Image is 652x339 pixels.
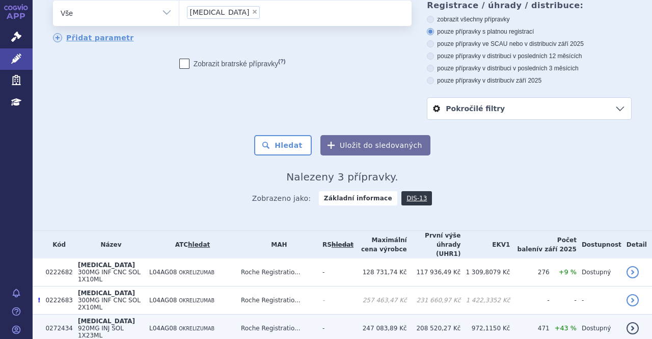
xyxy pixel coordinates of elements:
span: v září 2025 [511,77,541,84]
th: Detail [621,231,652,258]
span: 920MG INJ SOL 1X23ML [78,325,124,339]
td: Dostupný [577,258,621,286]
td: 128 731,74 Kč [354,258,407,286]
a: hledat [188,241,210,248]
label: Zobrazit bratrské přípravky [179,59,286,69]
td: 276 [510,258,549,286]
strong: Základní informace [319,191,397,205]
td: - [317,258,354,286]
button: Uložit do sledovaných [320,135,430,155]
span: 300MG INF CNC SOL 2X10ML [78,297,141,311]
span: OKRELIZUMAB [179,326,214,331]
th: Dostupnost [577,231,621,258]
th: Název [73,231,144,258]
td: 0222682 [40,258,72,286]
h3: Registrace / úhrady / distribuce: [427,1,632,10]
td: 1 309,8079 Kč [460,258,510,286]
span: [MEDICAL_DATA] [78,290,135,297]
td: - [550,286,577,315]
a: Pokročilé filtry [427,98,631,119]
span: × [252,9,258,15]
span: +43 % [555,324,577,332]
td: Roche Registratio... [236,286,317,315]
a: vyhledávání neobsahuje žádnou platnou referenční skupinu [332,241,354,248]
td: 231 660,97 Kč [407,286,461,315]
span: 300MG INF CNC SOL 1X10ML [78,269,141,283]
span: +9 % [559,268,577,276]
input: [MEDICAL_DATA] [263,6,268,18]
span: [MEDICAL_DATA] [78,262,135,269]
span: L04AG08 [149,269,177,276]
label: pouze přípravky v distribuci v posledních 3 měsících [427,64,632,72]
span: Poslední data tohoto produktu jsou ze SCAU platného k 01.07.2022. [38,297,40,304]
button: Hledat [254,135,312,155]
span: [MEDICAL_DATA] [78,318,135,325]
td: - [510,286,549,315]
label: pouze přípravky ve SCAU nebo v distribuci [427,40,632,48]
span: OKRELIZUMAB [179,298,214,303]
td: 0222683 [40,286,72,315]
span: L04AG08 [149,297,177,304]
span: v září 2025 [553,40,583,47]
del: hledat [332,241,354,248]
a: DIS-13 [401,191,432,205]
td: Roche Registratio... [236,258,317,286]
th: MAH [236,231,317,258]
label: pouze přípravky v distribuci v posledních 12 měsících [427,52,632,60]
a: Přidat parametr [53,33,134,42]
span: OKRELIZUMAB [179,270,214,275]
th: ATC [144,231,236,258]
td: - [577,286,621,315]
abbr: (?) [278,58,285,65]
th: RS [317,231,354,258]
th: EKV1 [460,231,510,258]
label: pouze přípravky s platnou registrací [427,28,632,36]
span: [MEDICAL_DATA] [190,9,250,16]
span: v září 2025 [538,246,577,253]
a: detail [627,294,639,306]
th: První výše úhrady (UHR1) [407,231,461,258]
th: Maximální cena výrobce [354,231,407,258]
td: - [317,286,354,315]
a: detail [627,266,639,278]
span: L04AG08 [149,325,177,332]
th: Kód [40,231,72,258]
td: 1 422,3352 Kč [460,286,510,315]
a: detail [627,322,639,334]
label: zobrazit všechny přípravky [427,15,632,23]
span: Zobrazeno jako: [252,191,311,205]
td: 117 936,49 Kč [407,258,461,286]
span: Nalezeny 3 přípravky. [286,171,398,183]
label: pouze přípravky v distribuci [427,76,632,85]
td: 257 463,47 Kč [354,286,407,315]
th: Počet balení [510,231,577,258]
